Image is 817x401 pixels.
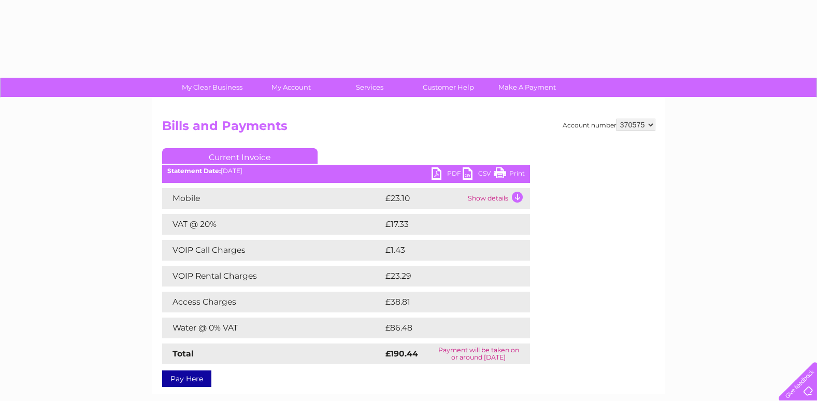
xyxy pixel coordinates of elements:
[383,266,509,287] td: £23.29
[162,318,383,338] td: Water @ 0% VAT
[432,167,463,182] a: PDF
[162,167,530,175] div: [DATE]
[563,119,655,131] div: Account number
[484,78,570,97] a: Make A Payment
[162,214,383,235] td: VAT @ 20%
[327,78,412,97] a: Services
[465,188,530,209] td: Show details
[248,78,334,97] a: My Account
[162,370,211,387] a: Pay Here
[385,349,418,359] strong: £190.44
[162,119,655,138] h2: Bills and Payments
[162,188,383,209] td: Mobile
[383,188,465,209] td: £23.10
[463,167,494,182] a: CSV
[383,214,507,235] td: £17.33
[173,349,194,359] strong: Total
[162,266,383,287] td: VOIP Rental Charges
[162,240,383,261] td: VOIP Call Charges
[427,343,529,364] td: Payment will be taken on or around [DATE]
[383,240,505,261] td: £1.43
[383,292,508,312] td: £38.81
[383,318,510,338] td: £86.48
[162,148,318,164] a: Current Invoice
[169,78,255,97] a: My Clear Business
[162,292,383,312] td: Access Charges
[167,167,221,175] b: Statement Date:
[494,167,525,182] a: Print
[406,78,491,97] a: Customer Help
